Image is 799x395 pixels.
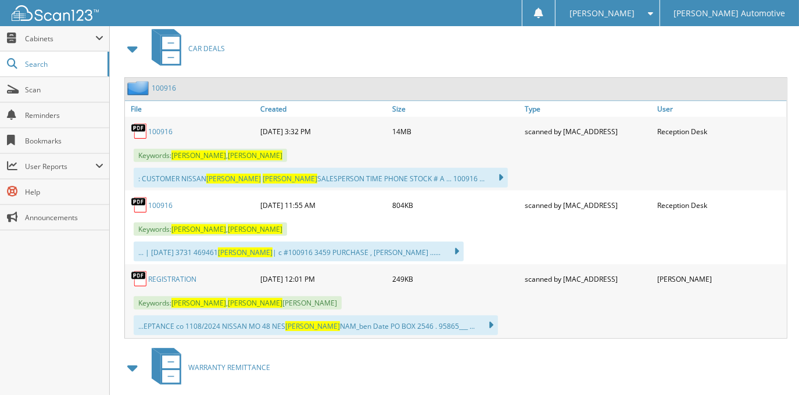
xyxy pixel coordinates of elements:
[188,362,270,372] span: WARRANTY REMITTANCE
[131,196,148,214] img: PDF.png
[522,193,654,217] div: scanned by [MAC_ADDRESS]
[673,10,785,17] span: [PERSON_NAME] Automotive
[654,193,787,217] div: Reception Desk
[741,339,799,395] iframe: Chat Widget
[25,34,95,44] span: Cabinets
[171,224,226,234] span: [PERSON_NAME]
[228,224,282,234] span: [PERSON_NAME]
[134,149,287,162] span: Keywords: ,
[145,26,225,71] a: CAR DEALS
[228,298,282,308] span: [PERSON_NAME]
[390,267,522,290] div: 249KB
[228,150,282,160] span: [PERSON_NAME]
[257,101,390,117] a: Created
[25,161,95,171] span: User Reports
[134,296,342,310] span: Keywords: , [PERSON_NAME]
[218,247,273,257] span: [PERSON_NAME]
[131,270,148,288] img: PDF.png
[145,344,270,390] a: WARRANTY REMITTANCE
[390,101,522,117] a: Size
[131,123,148,140] img: PDF.png
[125,101,257,117] a: File
[257,193,390,217] div: [DATE] 11:55 AM
[148,200,173,210] a: 100916
[263,174,317,184] span: [PERSON_NAME]
[134,222,287,236] span: Keywords: ,
[654,120,787,143] div: Reception Desk
[25,136,103,146] span: Bookmarks
[171,150,226,160] span: [PERSON_NAME]
[206,174,261,184] span: [PERSON_NAME]
[569,10,635,17] span: [PERSON_NAME]
[654,101,787,117] a: User
[25,213,103,222] span: Announcements
[25,110,103,120] span: Reminders
[522,120,654,143] div: scanned by [MAC_ADDRESS]
[188,44,225,53] span: CAR DEALS
[127,81,152,95] img: folder2.png
[390,193,522,217] div: 804KB
[257,120,390,143] div: [DATE] 3:32 PM
[654,267,787,290] div: [PERSON_NAME]
[390,120,522,143] div: 14MB
[134,168,508,188] div: : CUSTOMER NISSAN SALESPERSON TIME PHONE STOCK # A ... 100916 ...
[25,59,102,69] span: Search
[522,267,654,290] div: scanned by [MAC_ADDRESS]
[148,274,196,284] a: REGISTRATION
[522,101,654,117] a: Type
[25,187,103,197] span: Help
[285,321,340,331] span: [PERSON_NAME]
[25,85,103,95] span: Scan
[257,267,390,290] div: [DATE] 12:01 PM
[134,315,498,335] div: ...EPTANCE co 1108/2024 NISSAN MO 48 NES NAM_ben Date PO BOX 2546 . 95865___ ...
[12,5,99,21] img: scan123-logo-white.svg
[134,242,464,261] div: ... | [DATE] 3731 469461 | c #100916 3459 PURCHASE , [PERSON_NAME] ......
[148,127,173,137] a: 100916
[152,83,176,93] a: 100916
[171,298,226,308] span: [PERSON_NAME]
